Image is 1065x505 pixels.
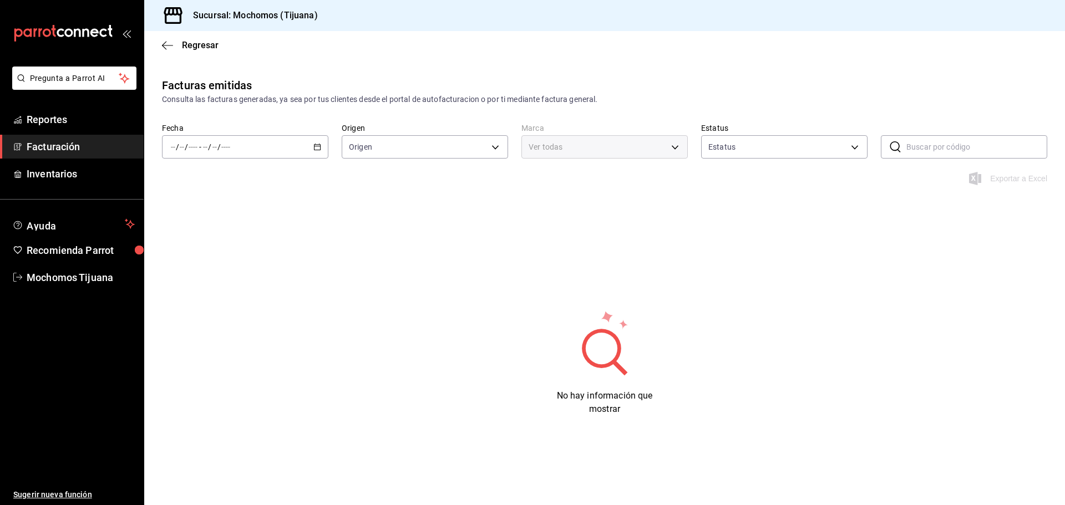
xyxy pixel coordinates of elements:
[8,80,136,92] a: Pregunta a Parrot AI
[182,40,219,50] span: Regresar
[529,141,562,152] span: Ver todas
[708,141,736,152] span: Estatus
[185,142,188,151] span: /
[12,67,136,90] button: Pregunta a Parrot AI
[162,124,328,132] label: Fecha
[27,243,135,258] span: Recomienda Parrot
[30,73,119,84] span: Pregunta a Parrot AI
[122,29,131,38] button: open_drawer_menu
[162,77,252,94] div: Facturas emitidas
[208,142,211,151] span: /
[212,142,217,151] input: --
[162,40,219,50] button: Regresar
[188,142,198,151] input: ----
[176,142,179,151] span: /
[199,142,201,151] span: -
[349,141,372,152] span: Origen
[202,142,208,151] input: --
[342,124,508,132] label: Origen
[27,112,135,127] span: Reportes
[13,489,135,501] span: Sugerir nueva función
[27,270,135,285] span: Mochomos Tijuana
[217,142,221,151] span: /
[701,124,868,132] label: Estatus
[27,139,135,154] span: Facturación
[27,166,135,181] span: Inventarios
[906,136,1047,158] input: Buscar por código
[521,124,688,132] label: Marca
[179,142,185,151] input: --
[162,94,1047,105] div: Consulta las facturas generadas, ya sea por tus clientes desde el portal de autofacturacion o por...
[184,9,318,22] h3: Sucursal: Mochomos (Tijuana)
[557,390,653,414] span: No hay información que mostrar
[170,142,176,151] input: --
[27,217,120,231] span: Ayuda
[221,142,231,151] input: ----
